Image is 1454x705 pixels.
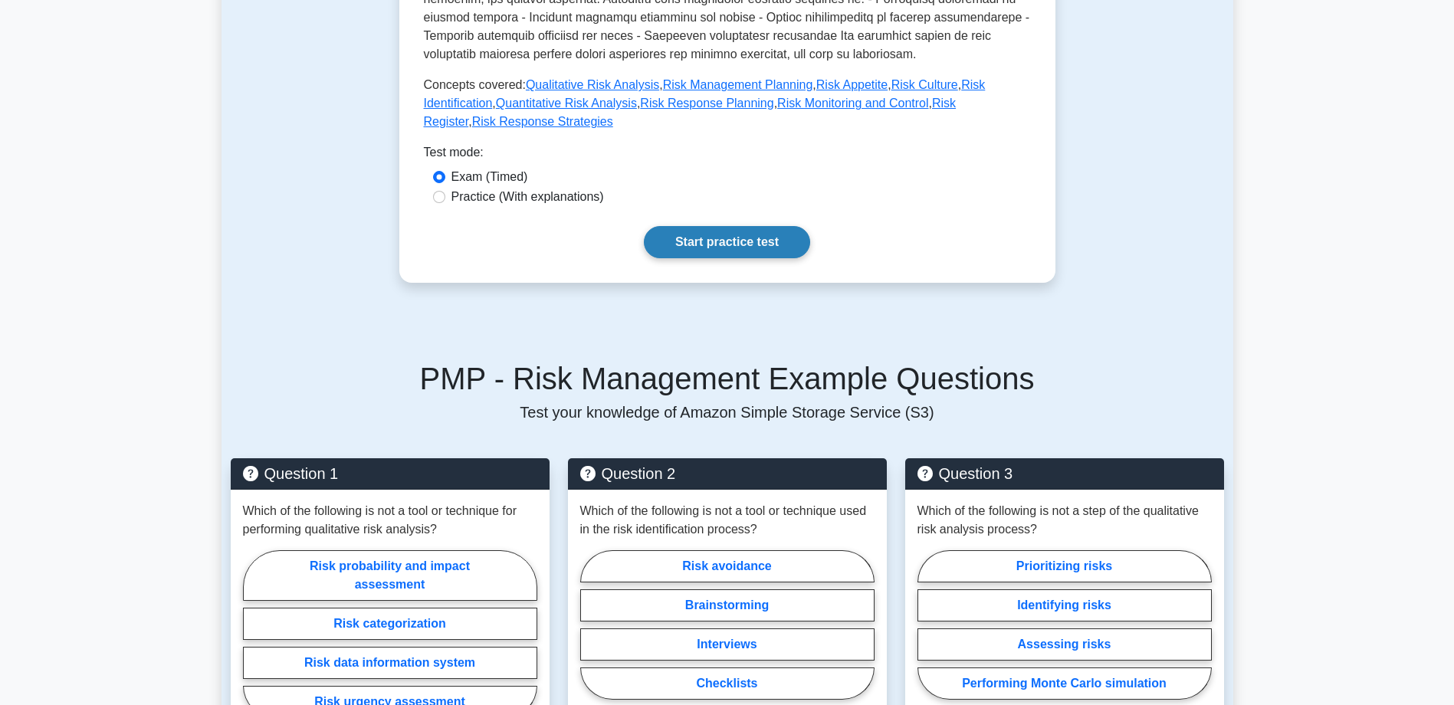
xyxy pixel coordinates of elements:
label: Identifying risks [917,589,1212,621]
label: Risk categorization [243,608,537,640]
p: Which of the following is not a tool or technique for performing qualitative risk analysis? [243,502,537,539]
a: Risk Management Planning [663,78,813,91]
a: Risk Culture [891,78,958,91]
label: Checklists [580,667,875,700]
label: Risk probability and impact assessment [243,550,537,601]
label: Performing Monte Carlo simulation [917,667,1212,700]
a: Quantitative Risk Analysis [496,97,637,110]
a: Risk Identification [424,78,986,110]
p: Which of the following is not a tool or technique used in the risk identification process? [580,502,875,539]
a: Qualitative Risk Analysis [526,78,659,91]
label: Brainstorming [580,589,875,621]
label: Risk data information system [243,647,537,679]
a: Start practice test [644,226,810,258]
label: Interviews [580,628,875,661]
label: Prioritizing risks [917,550,1212,582]
div: Test mode: [424,143,1031,168]
a: Risk Response Strategies [472,115,613,128]
label: Exam (Timed) [451,168,528,186]
a: Risk Response Planning [640,97,773,110]
label: Practice (With explanations) [451,188,604,206]
h5: Question 3 [917,464,1212,483]
a: Risk Monitoring and Control [777,97,928,110]
p: Test your knowledge of Amazon Simple Storage Service (S3) [231,403,1224,421]
h5: PMP - Risk Management Example Questions [231,360,1224,397]
p: Concepts covered: , , , , , , , , , [424,76,1031,131]
a: Risk Appetite [816,78,888,91]
p: Which of the following is not a step of the qualitative risk analysis process? [917,502,1212,539]
label: Assessing risks [917,628,1212,661]
label: Risk avoidance [580,550,875,582]
a: Risk Register [424,97,957,128]
h5: Question 2 [580,464,875,483]
h5: Question 1 [243,464,537,483]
